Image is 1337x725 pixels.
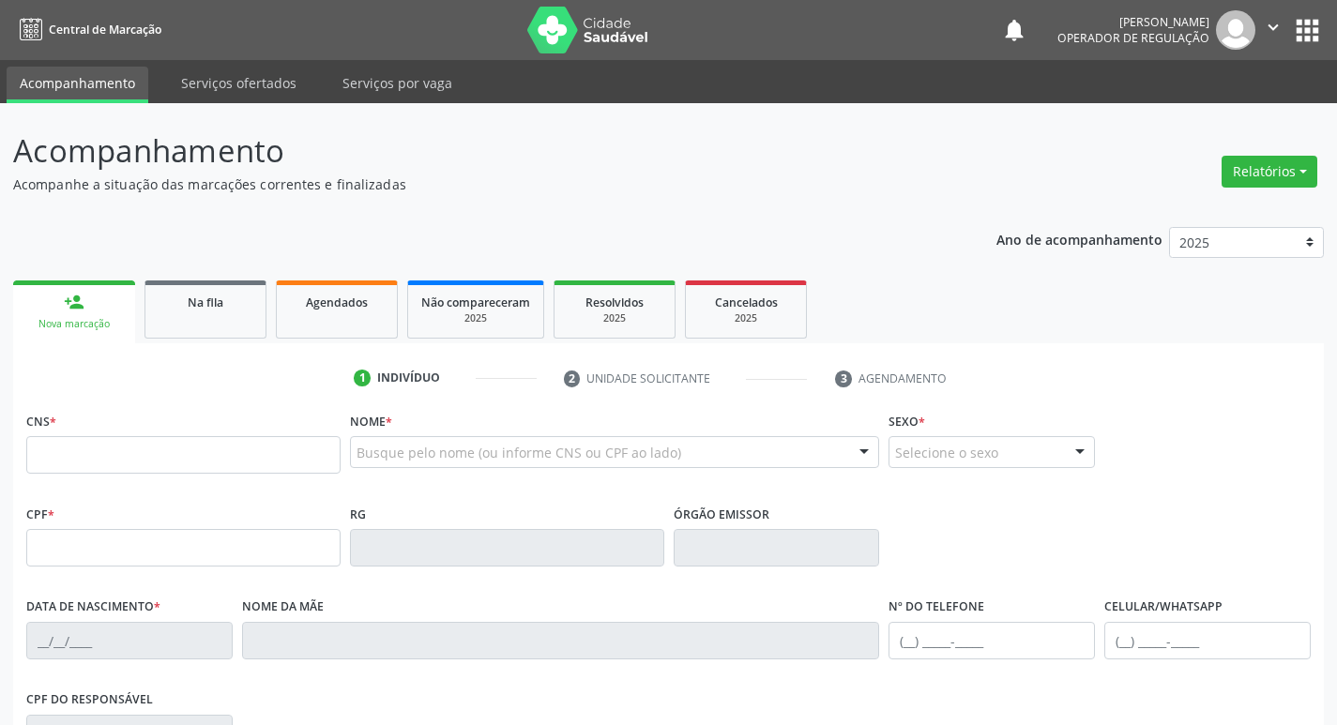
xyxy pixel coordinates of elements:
span: Resolvidos [585,295,644,310]
input: (__) _____-_____ [889,622,1095,659]
span: Agendados [306,295,368,310]
span: Busque pelo nome (ou informe CNS ou CPF ao lado) [357,443,681,462]
i:  [1263,17,1284,38]
div: 2025 [421,311,530,325]
p: Acompanhamento [13,128,931,174]
div: 1 [354,370,371,386]
a: Acompanhamento [7,67,148,103]
div: 2025 [699,311,793,325]
button:  [1255,10,1291,50]
label: Nº do Telefone [889,593,984,622]
div: Nova marcação [26,317,122,331]
label: Nome da mãe [242,593,324,622]
label: CPF [26,500,54,529]
a: Serviços por vaga [329,67,465,99]
span: Selecione o sexo [895,443,998,462]
a: Central de Marcação [13,14,161,45]
div: [PERSON_NAME] [1057,14,1209,30]
img: img [1216,10,1255,50]
input: (__) _____-_____ [1104,622,1311,659]
label: CPF do responsável [26,686,153,715]
label: Nome [350,407,392,436]
div: Indivíduo [377,370,440,386]
input: __/__/____ [26,622,233,659]
label: RG [350,500,366,529]
p: Acompanhe a situação das marcações correntes e finalizadas [13,174,931,194]
div: 2025 [568,311,661,325]
label: Celular/WhatsApp [1104,593,1223,622]
a: Serviços ofertados [168,67,310,99]
button: notifications [1001,17,1027,43]
span: Operador de regulação [1057,30,1209,46]
button: Relatórios [1222,156,1317,188]
label: Data de nascimento [26,593,160,622]
div: person_add [64,292,84,312]
label: Órgão emissor [674,500,769,529]
label: CNS [26,407,56,436]
span: Não compareceram [421,295,530,310]
span: Cancelados [715,295,778,310]
label: Sexo [889,407,925,436]
button: apps [1291,14,1324,47]
span: Central de Marcação [49,22,161,38]
p: Ano de acompanhamento [996,227,1162,250]
span: Na fila [188,295,223,310]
